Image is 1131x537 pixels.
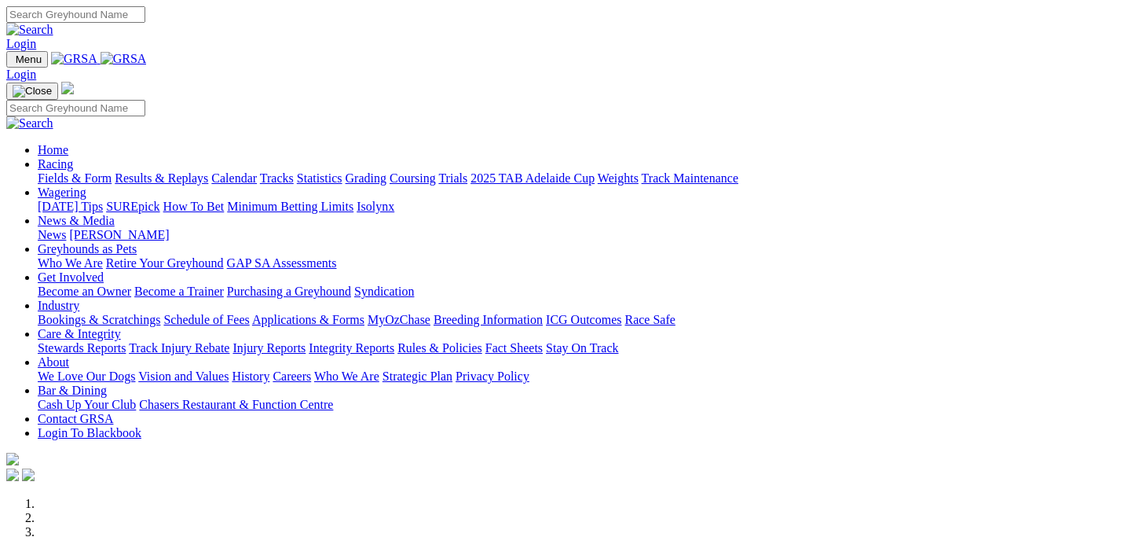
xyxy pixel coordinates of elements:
[163,313,249,326] a: Schedule of Fees
[434,313,543,326] a: Breeding Information
[38,186,86,199] a: Wagering
[232,341,306,355] a: Injury Reports
[38,426,141,440] a: Login To Blackbook
[38,242,137,256] a: Greyhounds as Pets
[106,200,159,213] a: SUREpick
[438,171,467,185] a: Trials
[38,313,1125,327] div: Industry
[598,171,639,185] a: Weights
[6,51,48,68] button: Toggle navigation
[297,171,342,185] a: Statistics
[38,285,131,298] a: Become an Owner
[260,171,294,185] a: Tracks
[115,171,208,185] a: Results & Replays
[61,82,74,94] img: logo-grsa-white.png
[129,341,229,355] a: Track Injury Rebate
[390,171,436,185] a: Coursing
[163,200,225,213] a: How To Bet
[38,171,1125,186] div: Racing
[546,313,621,326] a: ICG Outcomes
[16,53,42,65] span: Menu
[485,341,543,355] a: Fact Sheets
[38,398,1125,412] div: Bar & Dining
[6,6,145,23] input: Search
[397,341,482,355] a: Rules & Policies
[6,116,53,131] img: Search
[252,313,364,326] a: Applications & Forms
[51,52,97,66] img: GRSA
[38,143,68,156] a: Home
[106,256,224,270] a: Retire Your Greyhound
[38,256,1125,270] div: Greyhounds as Pets
[38,341,126,355] a: Stewards Reports
[456,370,529,383] a: Privacy Policy
[211,171,257,185] a: Calendar
[38,398,136,411] a: Cash Up Your Club
[138,370,229,383] a: Vision and Values
[227,285,351,298] a: Purchasing a Greyhound
[134,285,224,298] a: Become a Trainer
[38,341,1125,355] div: Care & Integrity
[38,370,135,383] a: We Love Our Dogs
[22,469,35,481] img: twitter.svg
[38,370,1125,384] div: About
[6,23,53,37] img: Search
[546,341,618,355] a: Stay On Track
[38,228,66,241] a: News
[6,83,58,100] button: Toggle navigation
[6,469,19,481] img: facebook.svg
[642,171,738,185] a: Track Maintenance
[6,100,145,116] input: Search
[38,200,103,213] a: [DATE] Tips
[382,370,452,383] a: Strategic Plan
[38,327,121,340] a: Care & Integrity
[227,256,337,270] a: GAP SA Assessments
[139,398,333,411] a: Chasers Restaurant & Function Centre
[38,384,107,397] a: Bar & Dining
[6,68,36,81] a: Login
[38,270,104,284] a: Get Involved
[38,285,1125,299] div: Get Involved
[101,52,147,66] img: GRSA
[624,313,675,326] a: Race Safe
[346,171,386,185] a: Grading
[38,228,1125,242] div: News & Media
[13,85,52,97] img: Close
[69,228,169,241] a: [PERSON_NAME]
[368,313,430,326] a: MyOzChase
[470,171,595,185] a: 2025 TAB Adelaide Cup
[38,256,103,270] a: Who We Are
[38,157,73,171] a: Racing
[357,200,394,213] a: Isolynx
[6,37,36,50] a: Login
[227,200,353,213] a: Minimum Betting Limits
[6,453,19,465] img: logo-grsa-white.png
[38,355,69,369] a: About
[38,299,79,312] a: Industry
[38,214,115,227] a: News & Media
[38,412,113,425] a: Contact GRSA
[314,370,379,383] a: Who We Are
[273,370,311,383] a: Careers
[354,285,414,298] a: Syndication
[38,313,160,326] a: Bookings & Scratchings
[232,370,269,383] a: History
[309,341,394,355] a: Integrity Reports
[38,171,112,185] a: Fields & Form
[38,200,1125,214] div: Wagering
